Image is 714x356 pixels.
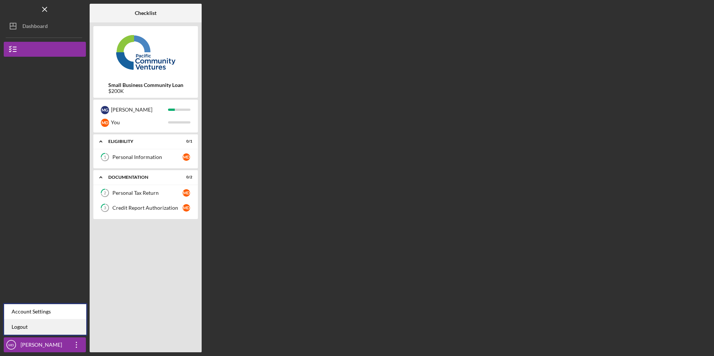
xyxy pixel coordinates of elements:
[4,319,86,335] a: Logout
[4,304,86,319] div: Account Settings
[104,206,106,210] tspan: 3
[104,155,106,160] tspan: 1
[108,88,183,94] div: $200K
[108,175,174,179] div: Documentation
[183,204,190,212] div: M D
[112,154,183,160] div: Personal Information
[183,189,190,197] div: M D
[183,153,190,161] div: M D
[108,139,174,144] div: Eligibility
[97,150,194,165] a: 1Personal InformationMD
[4,19,86,34] button: Dashboard
[179,139,192,144] div: 0 / 1
[97,185,194,200] a: 2Personal Tax ReturnMD
[93,30,198,75] img: Product logo
[104,191,106,196] tspan: 2
[111,116,168,129] div: You
[101,119,109,127] div: M D
[9,343,14,347] text: MD
[111,103,168,116] div: [PERSON_NAME]
[4,337,86,352] button: MD[PERSON_NAME]
[101,106,109,114] div: M G
[19,337,67,354] div: [PERSON_NAME]
[22,19,48,35] div: Dashboard
[179,175,192,179] div: 0 / 2
[112,190,183,196] div: Personal Tax Return
[135,10,156,16] b: Checklist
[97,200,194,215] a: 3Credit Report AuthorizationMD
[112,205,183,211] div: Credit Report Authorization
[108,82,183,88] b: Small Business Community Loan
